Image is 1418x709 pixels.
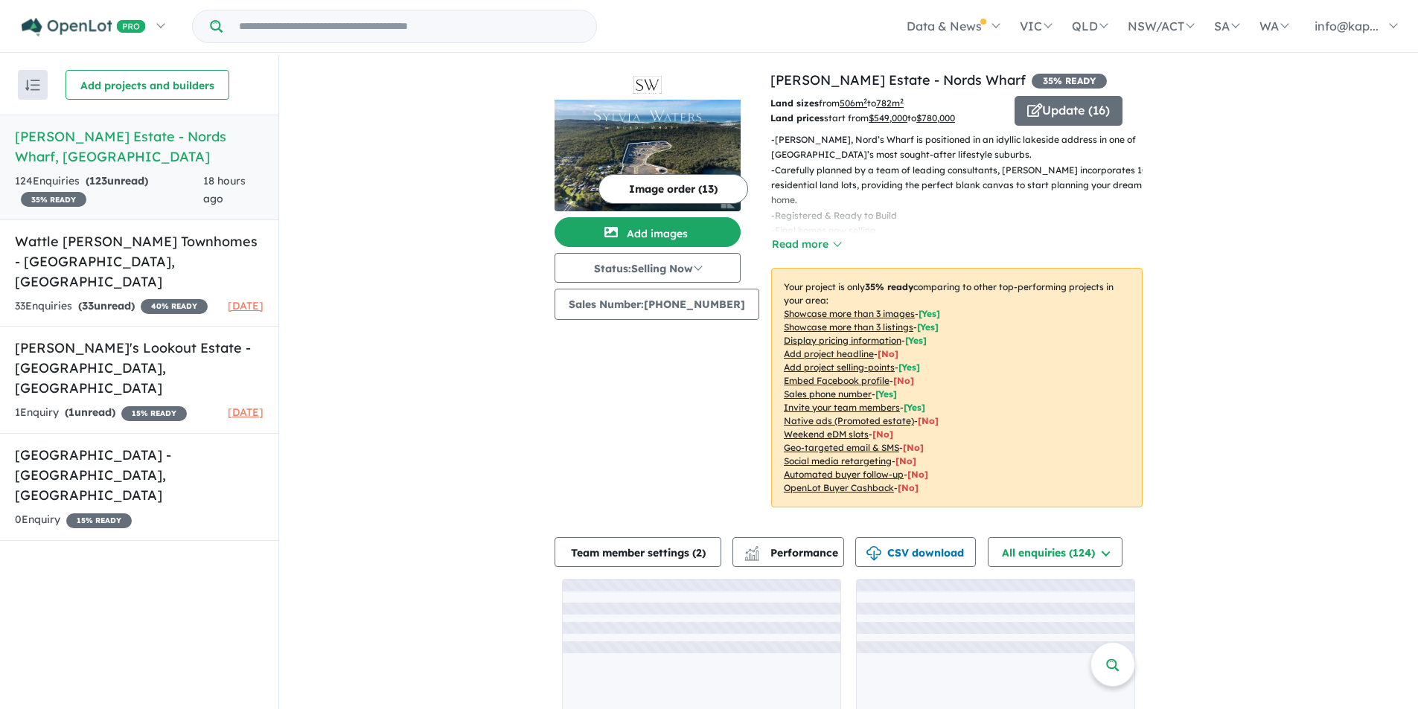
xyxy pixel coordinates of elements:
[15,404,187,422] div: 1 Enquir y
[872,429,893,440] span: [No]
[228,299,264,312] span: [DATE]
[65,405,115,419] strong: ( unread)
[745,546,758,554] img: line-chart.svg
[784,308,915,319] u: Showcase more than 3 images
[907,112,955,123] span: to
[141,299,208,314] span: 40 % READY
[21,192,86,207] span: 35 % READY
[869,112,907,123] u: $ 549,000
[78,299,135,312] strong: ( unread)
[919,308,940,319] span: [ Yes ]
[555,289,759,320] button: Sales Number:[PHONE_NUMBER]
[744,551,759,560] img: bar-chart.svg
[770,71,1026,89] a: [PERSON_NAME] Estate - Nords Wharf
[784,362,895,373] u: Add project selling-points
[784,442,899,453] u: Geo-targeted email & SMS
[866,546,881,561] img: download icon
[770,111,1003,126] p: start from
[878,348,898,359] span: [ No ]
[555,70,741,211] a: Sylvia Waters Estate - Nords Wharf LogoSylvia Waters Estate - Nords Wharf
[226,10,593,42] input: Try estate name, suburb, builder or developer
[770,112,824,123] b: Land prices
[784,375,890,386] u: Embed Facebook profile
[907,469,928,480] span: [No]
[771,163,1154,208] p: - Carefully planned by a team of leading consultants, [PERSON_NAME] incorporates 100 residential ...
[66,70,229,100] button: Add projects and builders
[732,537,844,567] button: Performance
[876,97,904,109] u: 782 m
[555,253,741,283] button: Status:Selling Now
[863,97,867,105] sup: 2
[784,348,874,359] u: Add project headline
[895,455,916,466] span: [No]
[898,362,920,373] span: [ Yes ]
[784,402,900,413] u: Invite your team members
[86,174,148,187] strong: ( unread)
[784,321,913,333] u: Showcase more than 3 listings
[917,321,939,333] span: [ Yes ]
[598,174,748,204] button: Image order (13)
[905,335,927,346] span: [ Yes ]
[988,537,1122,567] button: All enquiries (124)
[893,375,914,386] span: [ No ]
[1315,19,1379,33] span: info@kap...
[840,97,867,109] u: 506 m
[82,299,94,312] span: 33
[903,442,924,453] span: [No]
[228,405,264,419] span: [DATE]
[771,236,841,253] button: Read more
[771,208,1154,223] p: - Registered & Ready to Build
[203,174,246,205] span: 18 hours ago
[22,18,146,36] img: Openlot PRO Logo White
[784,335,901,346] u: Display pricing information
[771,223,1154,238] p: - Final homes now selling
[904,402,925,413] span: [ Yes ]
[784,482,894,493] u: OpenLot Buyer Cashback
[771,268,1143,507] p: Your project is only comparing to other top-performing projects in your area: - - - - - - - - - -...
[855,537,976,567] button: CSV download
[555,100,741,211] img: Sylvia Waters Estate - Nords Wharf
[916,112,955,123] u: $ 780,000
[66,513,132,528] span: 15 % READY
[696,546,702,559] span: 2
[25,80,40,91] img: sort.svg
[900,97,904,105] sup: 2
[555,537,721,567] button: Team member settings (2)
[784,469,904,480] u: Automated buyer follow-up
[770,97,819,109] b: Land sizes
[770,96,1003,111] p: from
[68,405,74,419] span: 1
[561,76,735,94] img: Sylvia Waters Estate - Nords Wharf Logo
[867,97,904,109] span: to
[555,217,741,247] button: Add images
[15,338,264,398] h5: [PERSON_NAME]'s Lookout Estate - [GEOGRAPHIC_DATA] , [GEOGRAPHIC_DATA]
[15,126,264,167] h5: [PERSON_NAME] Estate - Nords Wharf , [GEOGRAPHIC_DATA]
[15,445,264,505] h5: [GEOGRAPHIC_DATA] - [GEOGRAPHIC_DATA] , [GEOGRAPHIC_DATA]
[784,429,869,440] u: Weekend eDM slots
[747,546,838,559] span: Performance
[1032,74,1107,89] span: 35 % READY
[15,298,208,315] div: 33 Enquir ies
[898,482,919,493] span: [No]
[784,455,892,466] u: Social media retargeting
[15,511,132,529] div: 0 Enquir y
[15,173,203,208] div: 124 Enquir ies
[771,132,1154,163] p: - [PERSON_NAME], Nord’s Wharf is positioned in an idyllic lakeside address in one of [GEOGRAPHIC_...
[1015,96,1122,126] button: Update (16)
[121,406,187,421] span: 15 % READY
[89,174,107,187] span: 123
[784,415,914,426] u: Native ads (Promoted estate)
[865,281,913,292] b: 35 % ready
[875,388,897,400] span: [ Yes ]
[784,388,872,400] u: Sales phone number
[15,231,264,292] h5: Wattle [PERSON_NAME] Townhomes - [GEOGRAPHIC_DATA] , [GEOGRAPHIC_DATA]
[918,415,939,426] span: [No]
